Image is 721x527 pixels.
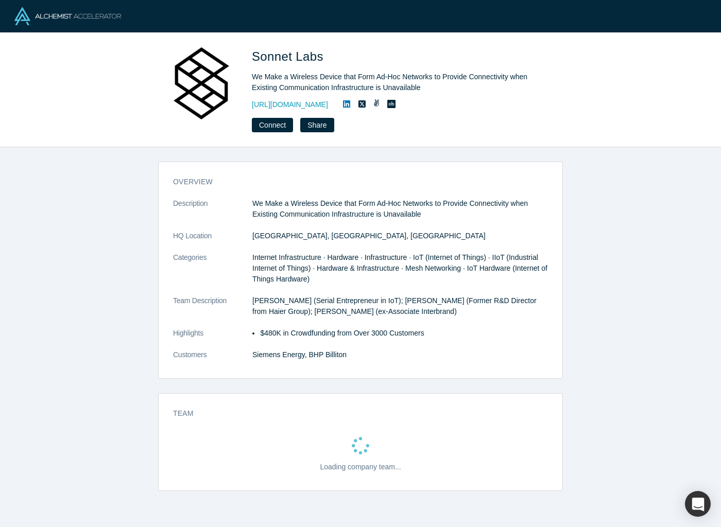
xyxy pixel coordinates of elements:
[173,252,252,295] dt: Categories
[173,231,252,252] dt: HQ Location
[320,462,401,472] p: Loading company team...
[252,198,548,220] p: We Make a Wireless Device that Form Ad-Hoc Networks to Provide Connectivity when Existing Communi...
[173,198,252,231] dt: Description
[260,328,548,339] li: $480K in Crowdfunding from Over 3000 Customers
[173,328,252,349] dt: Highlights
[14,7,121,25] img: Alchemist Logo
[252,118,293,132] button: Connect
[252,99,328,110] a: [URL][DOMAIN_NAME]
[173,408,534,419] h3: Team
[252,231,548,241] dd: [GEOGRAPHIC_DATA], [GEOGRAPHIC_DATA], [GEOGRAPHIC_DATA]
[252,49,327,63] span: Sonnet Labs
[173,177,534,187] h3: overview
[300,118,334,132] button: Share
[252,295,548,317] p: [PERSON_NAME] (Serial Entrepreneur in IoT); [PERSON_NAME] (Former R&D Director from Haier Group);...
[165,47,237,119] img: Sonnet Labs's Logo
[173,349,252,371] dt: Customers
[252,253,547,283] span: Internet Infrastructure · Hardware · Infrastructure · IoT (Internet of Things) · IIoT (Industrial...
[252,349,548,360] dd: Siemens Energy, BHP Billiton
[252,72,540,93] div: We Make a Wireless Device that Form Ad-Hoc Networks to Provide Connectivity when Existing Communi...
[173,295,252,328] dt: Team Description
